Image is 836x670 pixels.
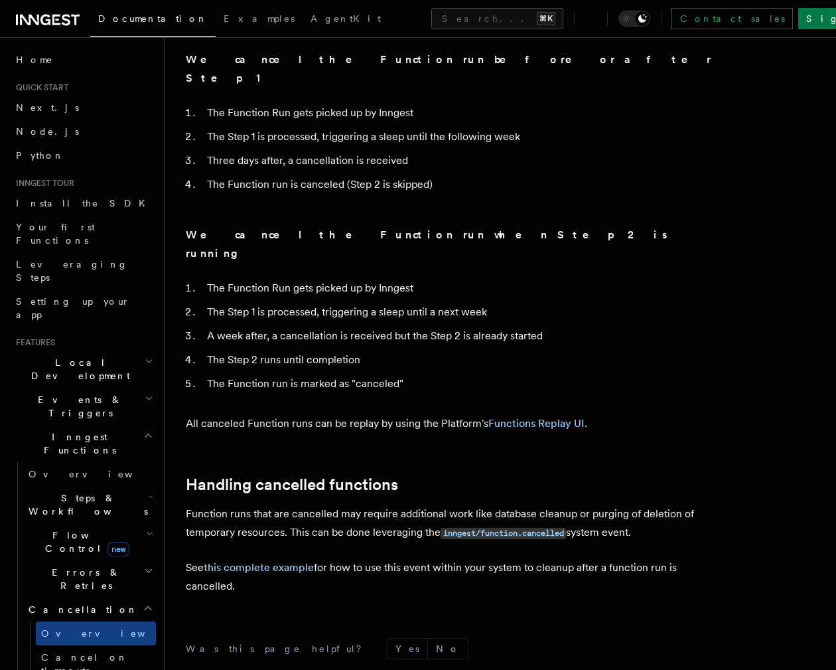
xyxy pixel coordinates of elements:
[11,388,156,425] button: Events & Triggers
[203,375,717,393] li: The Function run is marked as "canceled"
[23,486,156,523] button: Steps & Workflows
[186,53,711,84] strong: We cancel the Function run before or after Step 1
[16,102,79,113] span: Next.js
[16,259,128,283] span: Leveraging Steps
[11,356,145,382] span: Local Development
[11,82,68,93] span: Quick start
[16,126,79,137] span: Node.js
[23,603,138,616] span: Cancellation
[203,303,717,321] li: The Step 1 is processed, triggering a sleep until a next week
[11,337,55,348] span: Features
[203,327,717,345] li: A week after, a cancellation is received but the Step 2 is already started
[23,491,148,518] span: Steps & Workflows
[11,351,156,388] button: Local Development
[23,566,144,592] span: Errors & Retries
[671,8,793,29] a: Contact sales
[441,526,566,539] a: inngest/function.cancelled
[11,215,156,252] a: Your first Functions
[11,178,74,189] span: Inngest tour
[186,642,371,655] p: Was this page helpful?
[186,505,717,543] p: Function runs that are cancelled may require additional work like database cleanup or purging of ...
[11,48,156,72] a: Home
[203,175,717,194] li: The Function run is canceled (Step 2 is skipped)
[203,351,717,369] li: The Step 2 runs until completion
[16,198,153,209] span: Install the SDK
[537,12,555,25] kbd: ⌘K
[16,150,64,161] span: Python
[16,222,95,246] span: Your first Functions
[11,120,156,143] a: Node.js
[11,425,156,462] button: Inngest Functions
[90,4,216,37] a: Documentation
[11,191,156,215] a: Install the SDK
[107,542,129,556] span: new
[23,462,156,486] a: Overview
[387,639,427,659] button: Yes
[16,53,53,66] span: Home
[216,4,303,36] a: Examples
[11,96,156,120] a: Next.js
[203,127,717,146] li: The Step 1 is processed, triggering a sleep until the following week
[186,558,717,596] p: See for how to use this event within your system to cleanup after a function run is cancelled.
[23,598,156,622] button: Cancellation
[41,628,178,639] span: Overview
[186,228,669,260] strong: We cancel the Function run when Step 2 is running
[488,417,585,430] a: Functions Replay UI
[204,561,314,574] a: this complete example
[36,622,156,645] a: Overview
[11,143,156,167] a: Python
[441,528,566,539] code: inngest/function.cancelled
[186,414,717,433] p: All canceled Function runs can be replay by using the Platform's .
[29,469,165,479] span: Overview
[16,296,130,320] span: Setting up your app
[23,560,156,598] button: Errors & Retries
[11,252,156,290] a: Leveraging Steps
[23,523,156,560] button: Flow Controlnew
[431,8,563,29] button: Search...⌘K
[224,13,295,24] span: Examples
[428,639,468,659] button: No
[11,393,145,420] span: Events & Triggers
[618,11,650,27] button: Toggle dark mode
[303,4,389,36] a: AgentKit
[203,279,717,297] li: The Function Run gets picked up by Inngest
[186,475,398,494] a: Handling cancelled functions
[23,529,146,555] span: Flow Control
[11,290,156,327] a: Setting up your app
[98,13,208,24] span: Documentation
[203,104,717,122] li: The Function Run gets picked up by Inngest
[11,430,143,457] span: Inngest Functions
[203,151,717,170] li: Three days after, a cancellation is received
[311,13,381,24] span: AgentKit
